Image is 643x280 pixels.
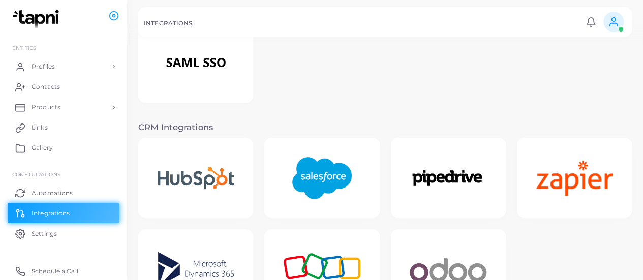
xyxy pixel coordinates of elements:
span: Settings [32,229,57,238]
span: Configurations [12,171,60,177]
a: Contacts [8,77,119,97]
a: Profiles [8,56,119,77]
a: Links [8,117,119,138]
span: Products [32,103,60,112]
img: Hubspot [147,156,245,200]
a: Products [8,97,119,117]
img: SAML [147,42,245,83]
a: Gallery [8,138,119,158]
span: Gallery [32,143,53,152]
span: ENTITIES [12,45,36,51]
img: Zapier [525,150,623,207]
img: logo [9,10,66,28]
img: Pipedrive [399,157,497,199]
span: Links [32,123,48,132]
span: Integrations [32,209,70,218]
span: Contacts [32,82,60,91]
a: Integrations [8,203,119,223]
a: Settings [8,223,119,243]
img: Salesforce [281,146,362,210]
span: Schedule a Call [32,267,78,276]
h3: CRM Integrations [138,122,632,133]
h5: INTEGRATIONS [144,20,192,27]
span: Profiles [32,62,55,71]
span: Automations [32,189,73,198]
a: Automations [8,182,119,203]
